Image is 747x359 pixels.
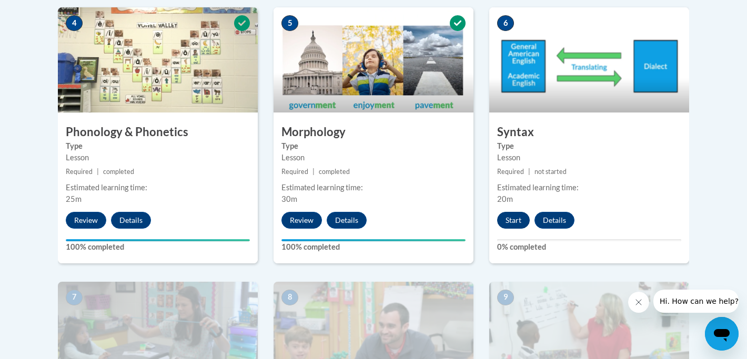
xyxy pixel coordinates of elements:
button: Review [66,212,106,229]
div: Estimated learning time: [281,182,466,193]
label: 100% completed [281,241,466,253]
button: Details [111,212,151,229]
img: Course Image [274,7,473,112]
span: 25m [66,194,82,203]
h3: Phonology & Phonetics [58,124,258,140]
div: Lesson [66,152,250,163]
button: Start [497,212,530,229]
div: Estimated learning time: [497,182,681,193]
button: Review [281,212,322,229]
span: 30m [281,194,297,203]
label: Type [66,140,250,152]
label: Type [281,140,466,152]
span: 7 [66,290,83,305]
span: 9 [497,290,514,305]
label: Type [497,140,681,152]
h3: Morphology [274,124,473,140]
div: Your progress [281,239,466,241]
span: not started [534,168,567,176]
span: 4 [66,15,83,31]
iframe: Message from company [653,290,739,313]
span: Required [281,168,308,176]
label: 100% completed [66,241,250,253]
span: 8 [281,290,298,305]
div: Lesson [281,152,466,163]
span: | [312,168,315,176]
span: Required [497,168,524,176]
div: Lesson [497,152,681,163]
span: 6 [497,15,514,31]
span: | [528,168,530,176]
img: Course Image [58,7,258,112]
span: 5 [281,15,298,31]
span: completed [103,168,134,176]
img: Course Image [489,7,689,112]
div: Estimated learning time: [66,182,250,193]
span: | [97,168,99,176]
button: Details [534,212,574,229]
div: Your progress [66,239,250,241]
span: completed [319,168,350,176]
iframe: Close message [628,292,649,313]
button: Details [327,212,367,229]
span: Required [66,168,93,176]
label: 0% completed [497,241,681,253]
h3: Syntax [489,124,689,140]
span: 20m [497,194,513,203]
iframe: Button to launch messaging window [705,317,739,351]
